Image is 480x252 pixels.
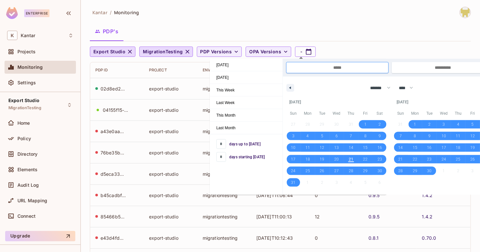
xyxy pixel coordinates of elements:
span: 1 [414,119,416,130]
span: 7 [400,130,402,142]
button: 2 [422,119,437,130]
button: 22 [358,153,373,165]
span: 24 [442,153,446,165]
span: Last Month [210,122,283,134]
button: - [295,47,316,57]
td: export-studio [144,99,197,121]
span: 25 [456,153,461,165]
span: 29 [363,165,368,177]
span: 28 [349,165,353,177]
span: 5 [472,119,474,130]
span: Fri [465,108,480,119]
span: 16 [378,142,382,153]
a: 0.8.1 [368,235,379,241]
button: 17 [286,153,301,165]
button: 26 [465,153,480,165]
span: K [7,31,17,40]
span: OPA Versions [249,48,281,56]
td: export-studio [144,163,197,184]
button: 23 [373,153,387,165]
span: 7 [350,130,352,142]
span: Settings [17,80,36,85]
img: SReyMgAAAABJRU5ErkJggg== [6,7,18,19]
span: Wed [437,108,451,119]
span: 10 [291,142,296,153]
span: Home [17,121,30,126]
button: 27 [329,165,344,177]
div: [DATE] [286,96,387,108]
span: Mon [301,108,315,119]
div: Enterprise [24,9,49,17]
span: 26 [320,165,325,177]
button: 8 [358,130,373,142]
button: [DATE] [210,59,283,71]
button: 14 [344,142,358,153]
span: 18 [305,153,310,165]
td: export-studio [144,206,197,227]
li: / [110,9,112,16]
button: 28 [393,165,408,177]
button: 30 [373,165,387,177]
div: PDP ID [95,68,139,73]
button: PDP Versions [197,47,242,57]
div: e43d4fd3-92e1-4f84-8e4e-050f13d47c3d [101,235,126,241]
button: 20 [329,153,344,165]
span: URL Mapping [17,198,48,203]
button: 5 [315,130,330,142]
button: 16 [373,142,387,153]
td: migrationtesting [197,184,251,206]
button: Last Week [210,97,283,109]
span: Monitoring [114,9,139,16]
span: 11 [456,130,461,142]
td: migrationtesting [197,99,251,121]
button: 9 [422,130,437,142]
span: Mon [408,108,422,119]
button: 24 [437,153,451,165]
td: migrationtesting [197,163,251,184]
a: 1.4.2 [422,214,433,220]
button: This Month [210,109,283,122]
span: 8 [364,130,367,142]
button: 30 [422,165,437,177]
td: export-studio [144,142,197,163]
span: 2 [379,119,381,130]
span: Export Studio [8,98,39,103]
button: This Week [210,84,283,97]
button: 25 [301,165,315,177]
button: 7 [393,130,408,142]
span: 9 [428,130,431,142]
span: [DATE] [210,71,283,84]
span: 30 [427,165,432,177]
span: 5 [321,130,323,142]
button: MigrationTesting [139,47,193,57]
span: 27 [334,165,339,177]
button: 13 [329,142,344,153]
button: 1 [358,119,373,130]
span: 23 [378,153,382,165]
div: animation [95,108,100,112]
div: b45cadbf-1566-40ec-ad99-bc6f9849fa43 [101,192,126,198]
button: 6 [329,130,344,142]
button: 11 [451,130,466,142]
button: 3 [286,130,301,142]
td: 12 [310,206,363,227]
span: Audit Log [17,183,39,188]
span: This Month [210,109,283,121]
span: 4 [307,130,309,142]
span: 16 [427,142,432,153]
span: 24 [291,165,296,177]
button: 18 [451,142,466,153]
span: 23 [427,153,432,165]
td: migrationtesting [197,78,251,99]
span: 3 [443,119,445,130]
span: 21 [399,153,403,165]
span: 19 [320,153,325,165]
button: 16 [422,142,437,153]
div: 76be35bd-6036-49d0-a2f7-4a875c18f793 [101,150,126,156]
button: 7 [344,130,358,142]
span: Workspace: Kantar [21,33,35,38]
button: 29 [408,165,422,177]
span: Tue [422,108,437,119]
